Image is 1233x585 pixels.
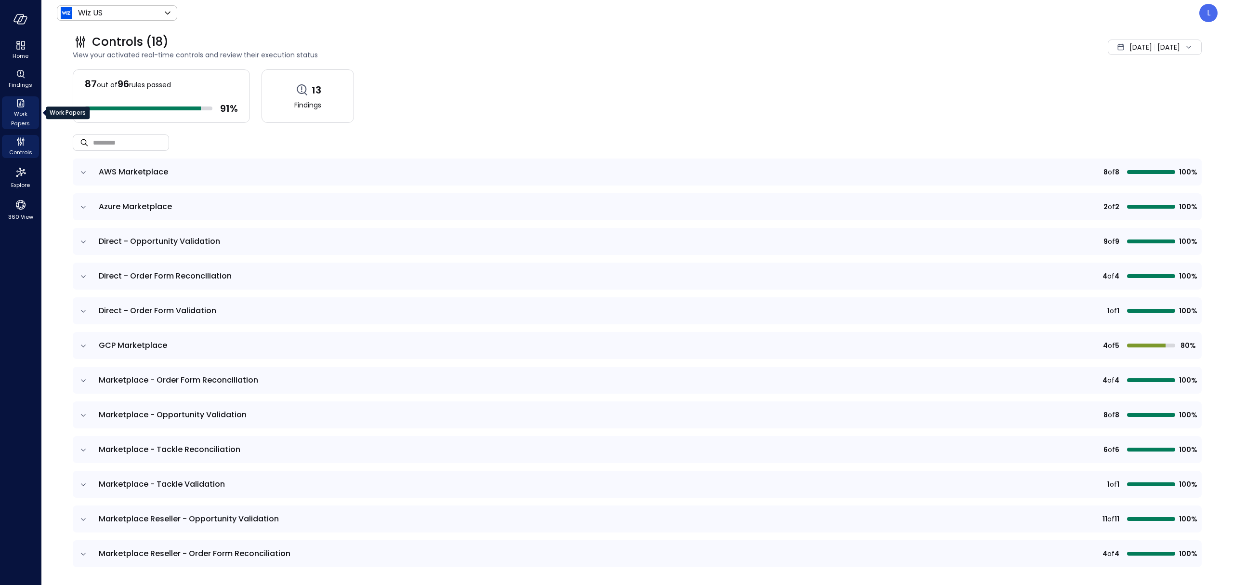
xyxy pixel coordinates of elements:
span: 4 [1102,271,1107,281]
span: 100% [1179,271,1196,281]
span: 87 [85,77,97,91]
span: 100% [1179,479,1196,490]
span: Marketplace - Opportunity Validation [99,409,247,420]
span: 5 [1115,340,1119,351]
span: 4 [1102,375,1107,386]
span: of [1110,479,1117,490]
img: Icon [61,7,72,19]
span: 6 [1115,444,1119,455]
span: 2 [1103,201,1108,212]
span: of [1108,410,1115,420]
div: Leah Collins [1199,4,1218,22]
a: 13Findings [262,69,354,123]
span: 4 [1115,548,1119,559]
span: 100% [1179,375,1196,386]
div: Controls [2,135,39,158]
span: 8 [1115,167,1119,177]
span: Home [13,51,28,61]
span: Marketplace - Tackle Validation [99,479,225,490]
span: 11 [1115,514,1119,524]
span: of [1108,236,1115,247]
span: 4 [1102,548,1107,559]
span: of [1107,271,1115,281]
button: expand row [79,515,88,524]
span: Work Papers [6,109,35,128]
span: [DATE] [1129,42,1152,53]
span: 100% [1179,444,1196,455]
button: expand row [79,306,88,316]
div: 360 View [2,197,39,223]
button: expand row [79,376,88,386]
span: 100% [1179,548,1196,559]
span: of [1108,444,1115,455]
span: 100% [1179,236,1196,247]
span: of [1107,514,1115,524]
button: expand row [79,168,88,177]
button: expand row [79,237,88,247]
span: 8 [1103,410,1108,420]
span: 4 [1115,271,1119,281]
span: of [1107,375,1115,386]
button: expand row [79,445,88,455]
span: of [1108,201,1115,212]
span: 100% [1179,410,1196,420]
span: 4 [1115,375,1119,386]
span: Direct - Opportunity Validation [99,236,220,247]
span: out of [97,80,118,90]
span: 100% [1179,306,1196,316]
span: 91 % [220,102,238,115]
span: 9 [1115,236,1119,247]
div: Work Papers [2,96,39,129]
span: Marketplace Reseller - Order Form Reconciliation [99,548,290,559]
button: expand row [79,480,88,490]
span: 1 [1107,479,1110,490]
span: Controls (18) [92,34,169,50]
div: Home [2,39,39,62]
span: of [1108,167,1115,177]
span: Direct - Order Form Reconciliation [99,270,232,281]
span: Controls [9,147,32,157]
span: of [1108,340,1115,351]
span: Marketplace Reseller - Opportunity Validation [99,513,279,524]
span: 8 [1103,167,1108,177]
p: L [1207,7,1210,19]
button: expand row [79,411,88,420]
span: 1 [1107,306,1110,316]
span: Findings [294,100,321,110]
span: Marketplace - Order Form Reconciliation [99,374,258,386]
span: Marketplace - Tackle Reconciliation [99,444,240,455]
span: 4 [1103,340,1108,351]
span: Direct - Order Form Validation [99,305,216,316]
div: Findings [2,67,39,91]
span: 9 [1103,236,1108,247]
button: expand row [79,202,88,212]
span: 80% [1179,340,1196,351]
span: 13 [312,84,321,96]
span: 360 View [8,212,33,222]
div: Work Papers [46,106,90,119]
div: Explore [2,164,39,191]
button: expand row [79,549,88,559]
span: Azure Marketplace [99,201,172,212]
span: 1 [1117,306,1119,316]
span: 8 [1115,410,1119,420]
span: AWS Marketplace [99,166,168,177]
button: expand row [79,341,88,351]
button: expand row [79,272,88,281]
span: 96 [118,77,129,91]
span: 2 [1115,201,1119,212]
span: 100% [1179,167,1196,177]
span: of [1110,306,1117,316]
span: Explore [11,180,30,190]
p: Wiz US [78,7,103,19]
span: Findings [9,80,32,90]
span: 6 [1103,444,1108,455]
span: of [1107,548,1115,559]
span: 100% [1179,514,1196,524]
span: GCP Marketplace [99,340,167,351]
span: 11 [1102,514,1107,524]
span: 1 [1117,479,1119,490]
span: rules passed [129,80,171,90]
span: 100% [1179,201,1196,212]
span: View your activated real-time controls and review their execution status [73,50,916,60]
